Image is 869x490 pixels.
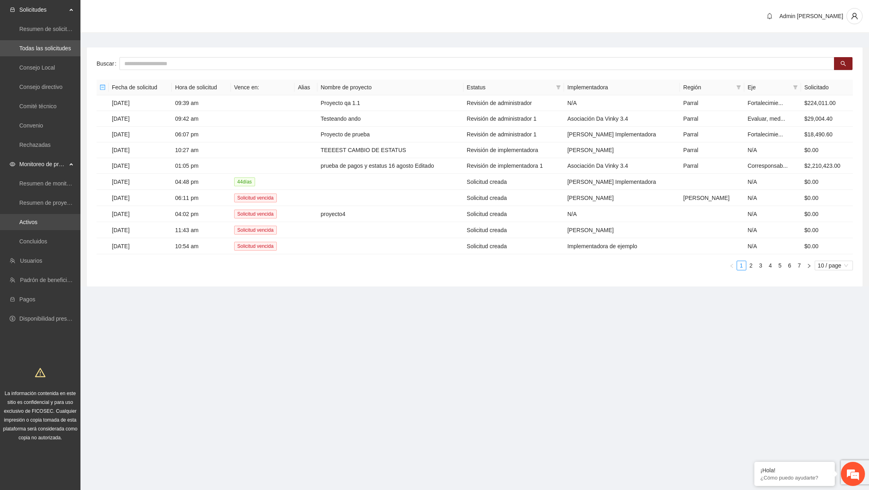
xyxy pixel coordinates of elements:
[564,206,680,222] td: N/A
[463,190,564,206] td: Solicitud creada
[463,142,564,158] td: Revisión de implementadora
[748,100,783,106] span: Fortalecimie...
[19,296,35,303] a: Pagos
[20,277,79,283] a: Padrón de beneficiarios
[20,257,42,264] a: Usuarios
[317,206,463,222] td: proyecto4
[766,261,775,270] li: 4
[109,222,172,238] td: [DATE]
[10,161,15,167] span: eye
[815,261,853,270] div: Page Size
[554,81,562,93] span: filter
[801,142,853,158] td: $0.00
[801,127,853,142] td: $18,490.60
[10,7,15,12] span: inbox
[564,142,680,158] td: [PERSON_NAME]
[463,174,564,190] td: Solicitud creada
[804,261,814,270] button: right
[795,261,804,270] a: 7
[97,57,119,70] label: Buscar
[747,261,756,270] a: 2
[760,467,829,474] div: ¡Hola!
[564,127,680,142] td: [PERSON_NAME] Implementadora
[463,222,564,238] td: Solicitud creada
[846,8,863,24] button: user
[19,26,110,32] a: Resumen de solicitudes por aprobar
[564,158,680,174] td: Asociación Da Vinky 3.4
[683,83,733,92] span: Región
[109,174,172,190] td: [DATE]
[766,261,775,270] a: 4
[748,131,783,138] span: Fortalecimie...
[756,261,765,270] a: 3
[727,261,737,270] button: left
[19,180,78,187] a: Resumen de monitoreo
[172,158,231,174] td: 01:05 pm
[317,95,463,111] td: Proyecto qa 1.1
[785,261,794,270] a: 6
[19,142,51,148] a: Rechazadas
[801,80,853,95] th: Solicitado
[172,127,231,142] td: 06:07 pm
[680,190,744,206] td: [PERSON_NAME]
[737,261,746,270] li: 1
[735,81,743,93] span: filter
[317,127,463,142] td: Proyecto de prueba
[680,142,744,158] td: Parral
[564,238,680,254] td: Implementadora de ejemplo
[793,85,798,90] span: filter
[748,83,790,92] span: Eje
[564,111,680,127] td: Asociación Da Vinky 3.4
[801,95,853,111] td: $224,011.00
[109,111,172,127] td: [DATE]
[317,142,463,158] td: TEEEEST CAMBIO DE ESTATUS
[109,238,172,254] td: [DATE]
[463,127,564,142] td: Revisión de administrador 1
[172,190,231,206] td: 06:11 pm
[791,81,799,93] span: filter
[172,238,231,254] td: 10:54 am
[317,158,463,174] td: prueba de pagos y estatus 16 agosto Editado
[172,174,231,190] td: 04:48 pm
[19,156,67,172] span: Monitoreo de proyectos
[109,80,172,95] th: Fecha de solicitud
[4,220,153,248] textarea: Escriba su mensaje y pulse “Intro”
[801,158,853,174] td: $2,210,423.00
[234,177,255,186] span: 44 día s
[109,95,172,111] td: [DATE]
[834,57,853,70] button: search
[680,158,744,174] td: Parral
[172,111,231,127] td: 09:42 am
[748,115,785,122] span: Evaluar, med...
[737,261,746,270] a: 1
[172,95,231,111] td: 09:39 am
[172,142,231,158] td: 10:27 am
[775,261,785,270] li: 5
[47,107,111,189] span: Estamos en línea.
[109,142,172,158] td: [DATE]
[776,261,785,270] a: 5
[42,41,135,51] div: Chatee con nosotros ahora
[463,158,564,174] td: Revisión de implementadora 1
[744,222,801,238] td: N/A
[19,315,88,322] a: Disponibilidad presupuestal
[801,174,853,190] td: $0.00
[556,85,561,90] span: filter
[801,238,853,254] td: $0.00
[801,206,853,222] td: $0.00
[564,80,680,95] th: Implementadora
[172,80,231,95] th: Hora de solicitud
[19,200,105,206] a: Resumen de proyectos aprobados
[564,174,680,190] td: [PERSON_NAME] Implementadora
[463,111,564,127] td: Revisión de administrador 1
[467,83,553,92] span: Estatus
[564,222,680,238] td: [PERSON_NAME]
[234,210,277,218] span: Solicitud vencida
[764,13,776,19] span: bell
[109,190,172,206] td: [DATE]
[564,190,680,206] td: [PERSON_NAME]
[744,238,801,254] td: N/A
[132,4,151,23] div: Minimizar ventana de chat en vivo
